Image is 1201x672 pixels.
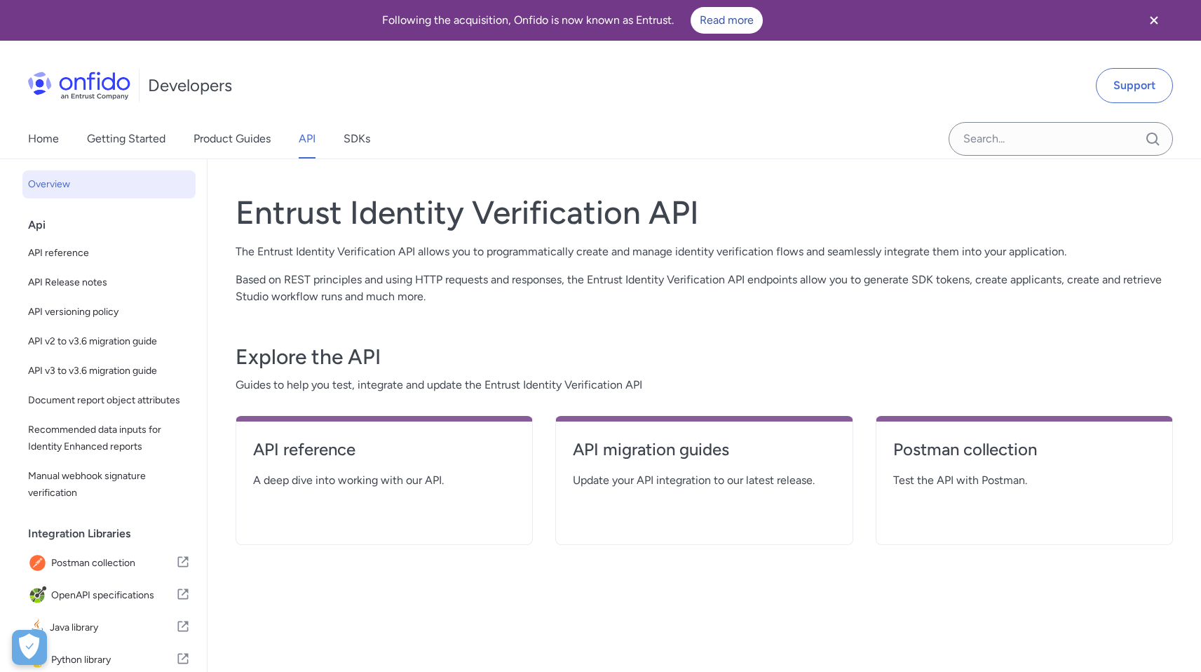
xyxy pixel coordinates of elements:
span: OpenAPI specifications [51,586,176,605]
a: Support [1096,68,1173,103]
span: API reference [28,245,190,262]
a: API v2 to v3.6 migration guide [22,328,196,356]
span: Overview [28,176,190,193]
a: SDKs [344,119,370,159]
a: API [299,119,315,159]
span: API v3 to v3.6 migration guide [28,363,190,379]
a: IconPostman collectionPostman collection [22,548,196,579]
h1: Entrust Identity Verification API [236,193,1173,232]
input: Onfido search input field [949,122,1173,156]
a: Postman collection [893,438,1155,472]
a: Recommended data inputs for Identity Enhanced reports [22,416,196,461]
h4: API reference [253,438,515,461]
div: Following the acquisition, Onfido is now known as Entrust. [17,7,1128,34]
img: IconJava library [28,618,50,638]
a: API v3 to v3.6 migration guide [22,357,196,385]
div: Api [28,211,201,239]
a: IconJava libraryJava library [22,612,196,643]
div: Cookie Preferences [12,630,47,665]
button: Open Preferences [12,630,47,665]
img: Onfido Logo [28,72,130,100]
a: API versioning policy [22,298,196,326]
a: Product Guides [194,119,271,159]
p: The Entrust Identity Verification API allows you to programmatically create and manage identity v... [236,243,1173,260]
span: Test the API with Postman. [893,472,1155,489]
span: Document report object attributes [28,392,190,409]
a: Overview [22,170,196,199]
img: IconOpenAPI specifications [28,586,51,605]
a: Read more [691,7,763,34]
span: Update your API integration to our latest release. [573,472,835,489]
span: Manual webhook signature verification [28,468,190,502]
span: API versioning policy [28,304,190,321]
span: API v2 to v3.6 migration guide [28,333,190,350]
a: API migration guides [573,438,835,472]
h4: API migration guides [573,438,835,461]
span: A deep dive into working with our API. [253,472,515,489]
span: API Release notes [28,274,190,291]
span: Guides to help you test, integrate and update the Entrust Identity Verification API [236,377,1173,394]
a: Home [28,119,59,159]
h4: Postman collection [893,438,1155,461]
p: Based on REST principles and using HTTP requests and responses, the Entrust Identity Verification... [236,271,1173,305]
a: API reference [253,438,515,472]
a: Getting Started [87,119,165,159]
span: Postman collection [51,553,176,573]
a: API Release notes [22,269,196,297]
a: API reference [22,239,196,267]
button: Close banner [1128,3,1180,38]
div: Integration Libraries [28,520,201,548]
a: Document report object attributes [22,387,196,415]
h1: Developers [148,74,232,97]
span: Python library [51,650,176,670]
a: IconOpenAPI specificationsOpenAPI specifications [22,580,196,611]
img: IconPostman collection [28,553,51,573]
h3: Explore the API [236,343,1173,371]
a: Manual webhook signature verification [22,462,196,507]
span: Recommended data inputs for Identity Enhanced reports [28,422,190,455]
svg: Close banner [1146,12,1162,29]
span: Java library [50,618,176,638]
